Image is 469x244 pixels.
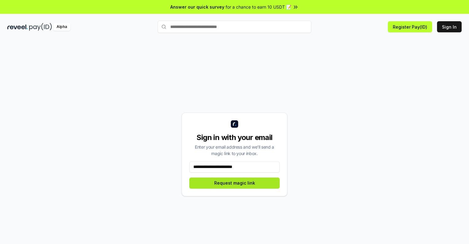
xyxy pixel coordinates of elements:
span: Answer our quick survey [170,4,224,10]
div: Sign in with your email [189,133,280,142]
button: Register Pay(ID) [388,21,432,32]
img: pay_id [29,23,52,31]
div: Enter your email address and we’ll send a magic link to your inbox. [189,144,280,157]
img: reveel_dark [7,23,28,31]
span: for a chance to earn 10 USDT 📝 [226,4,291,10]
img: logo_small [231,120,238,128]
button: Sign In [437,21,462,32]
button: Request magic link [189,178,280,189]
div: Alpha [53,23,70,31]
